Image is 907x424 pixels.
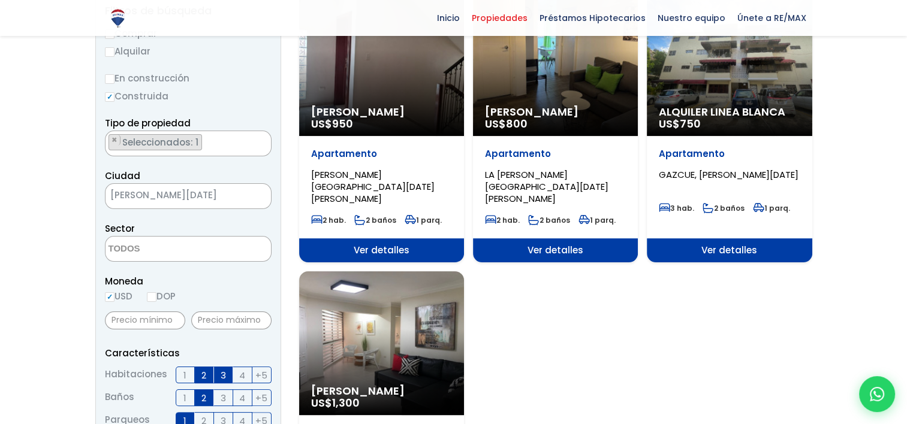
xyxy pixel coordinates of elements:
span: Préstamos Hipotecarios [534,9,652,27]
span: 3 [221,368,226,383]
button: Remove item [109,135,120,146]
span: US$ [659,116,701,131]
span: US$ [311,116,353,131]
label: Alquilar [105,44,272,59]
span: US$ [485,116,528,131]
span: LA [PERSON_NAME][GEOGRAPHIC_DATA][DATE][PERSON_NAME] [485,168,608,205]
span: Moneda [105,274,272,289]
span: SANTO DOMINGO DE GUZMÁN [106,187,241,204]
span: Ver detalles [473,238,638,262]
input: En construcción [105,74,114,84]
span: × [258,135,264,146]
p: Características [105,346,272,361]
span: × [112,135,117,146]
span: 1 parq. [405,215,442,225]
span: Tipo de propiedad [105,117,191,129]
button: Remove all items [241,187,259,206]
span: SANTO DOMINGO DE GUZMÁN [105,183,272,209]
span: Inicio [431,9,466,27]
span: Baños [105,389,134,406]
span: Habitaciones [105,367,167,383]
span: 2 [201,368,206,383]
span: Ver detalles [299,238,464,262]
span: Seleccionados: 1 [121,136,201,149]
span: GAZCUE, [PERSON_NAME][DATE] [659,168,798,181]
span: US$ [311,395,360,410]
span: +5 [255,390,267,405]
span: 2 [201,390,206,405]
input: Precio máximo [191,311,272,329]
span: [PERSON_NAME] [485,106,626,118]
span: [PERSON_NAME][GEOGRAPHIC_DATA][DATE][PERSON_NAME] [311,168,435,205]
span: 2 hab. [485,215,520,225]
p: Apartamento [659,148,800,160]
span: 1,300 [332,395,360,410]
span: 2 hab. [311,215,346,225]
label: DOP [147,289,176,304]
span: [PERSON_NAME] [311,106,452,118]
span: Nuestro equipo [652,9,731,27]
span: 3 [221,390,226,405]
span: 2 baños [528,215,570,225]
label: USD [105,289,132,304]
span: 3 hab. [659,203,694,213]
span: 1 parq. [578,215,616,225]
label: Construida [105,89,272,104]
span: 950 [332,116,353,131]
span: Sector [105,222,135,235]
textarea: Search [106,131,112,157]
span: +5 [255,368,267,383]
p: Apartamento [311,148,452,160]
input: DOP [147,292,156,302]
input: Precio mínimo [105,311,185,329]
span: 2 baños [703,203,745,213]
textarea: Search [106,237,222,262]
span: × [253,191,259,202]
input: Alquilar [105,47,114,57]
span: Ciudad [105,169,140,182]
span: 1 parq. [753,203,790,213]
span: 1 [183,390,186,405]
span: Alquiler Linea Blanca [659,106,800,118]
span: Únete a RE/MAX [731,9,812,27]
span: 1 [183,368,186,383]
span: Ver detalles [647,238,812,262]
button: Remove all items [258,134,265,146]
img: Logo de REMAX [107,8,128,29]
label: En construcción [105,71,272,86]
input: Construida [105,92,114,102]
span: 750 [680,116,701,131]
input: USD [105,292,114,302]
span: [PERSON_NAME] [311,385,452,397]
span: 800 [506,116,528,131]
span: 4 [239,390,245,405]
li: APARTAMENTO [109,134,202,150]
p: Apartamento [485,148,626,160]
span: 2 baños [354,215,396,225]
span: 4 [239,368,245,383]
span: Propiedades [466,9,534,27]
